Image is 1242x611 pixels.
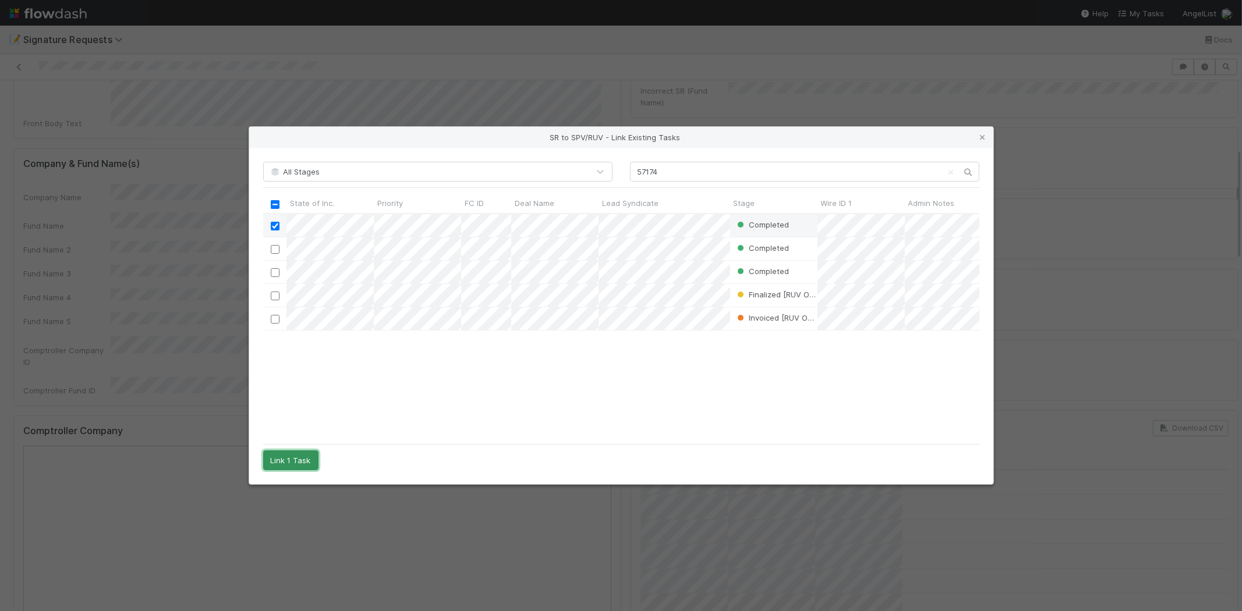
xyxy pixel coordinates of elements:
[734,243,788,253] span: Completed
[734,220,788,229] span: Completed
[734,290,822,299] span: Finalized [RUV Only]
[734,265,788,277] div: Completed
[249,127,993,148] div: SR to SPV/RUV - Link Existing Tasks
[515,197,554,209] span: Deal Name
[734,242,788,254] div: Completed
[270,245,279,254] input: Toggle Row Selected
[377,197,403,209] span: Priority
[734,197,755,209] span: Stage
[290,197,334,209] span: State of Inc.
[270,292,279,300] input: Toggle Row Selected
[270,222,279,230] input: Toggle Row Selected
[271,200,279,209] input: Toggle All Rows Selected
[734,313,820,322] span: Invoiced [RUV Only]
[602,197,659,209] span: Lead Syndicate
[734,289,817,300] div: Finalized [RUV Only]
[821,197,852,209] span: Wire ID 1
[263,450,319,470] button: Link 1 Task
[270,268,279,277] input: Toggle Row Selected
[270,315,279,324] input: Toggle Row Selected
[270,167,320,176] span: All Stages
[734,267,788,276] span: Completed
[908,197,955,209] span: Admin Notes
[465,197,484,209] span: FC ID
[734,219,788,230] div: Completed
[734,312,817,324] div: Invoiced [RUV Only]
[630,162,979,182] input: Search
[946,163,957,182] button: Clear search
